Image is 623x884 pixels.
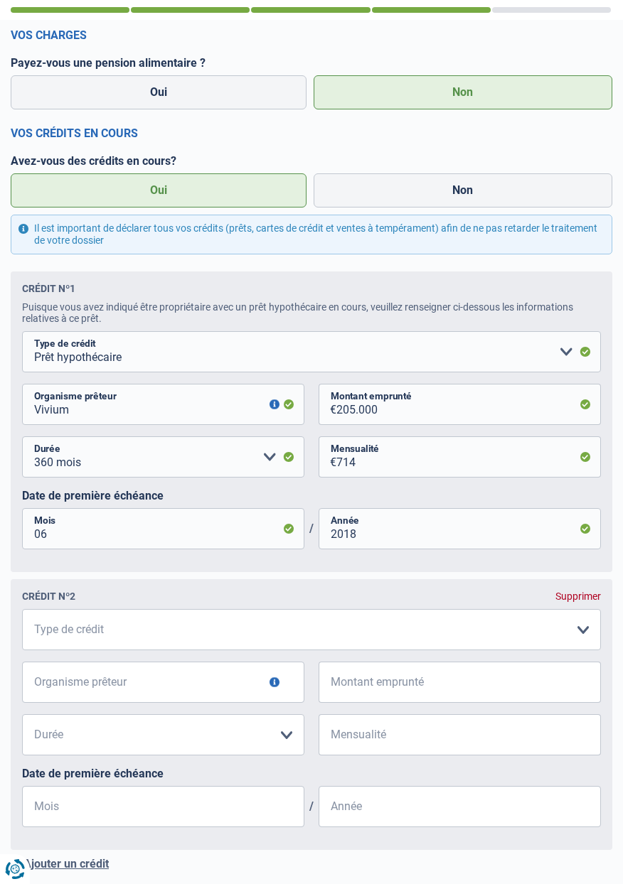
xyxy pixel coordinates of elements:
span: / [304,522,319,535]
span: € [319,714,336,755]
label: Oui [11,75,307,109]
label: Non [314,173,613,207]
span: € [319,662,336,703]
div: Crédit nº1 [22,283,75,294]
input: AAAA [319,508,601,549]
label: Avez-vous des crédits en cours? [11,154,612,168]
input: MM [22,508,304,549]
div: Puisque vous avez indiqué être propriétaire avec un prêt hypothécaire en cours, veuillez renseign... [22,301,601,324]
div: 4 [372,7,491,13]
input: MM [22,786,304,827]
label: Date de première échéance [22,489,601,502]
div: 3 [251,7,370,13]
div: 1 [11,7,129,13]
div: 5 [492,7,611,13]
div: Crédit nº2 [22,591,75,602]
label: Oui [11,173,307,207]
span: € [319,384,336,425]
h2: Vos charges [11,28,612,42]
label: Non [314,75,613,109]
div: Ajouter un crédit [11,857,612,870]
h2: Vos crédits en cours [11,126,612,140]
span: / [304,799,319,813]
div: Il est important de déclarer tous vos crédits (prêts, cartes de crédit et ventes à tempérament) a... [11,215,612,254]
span: € [319,436,336,478]
div: Supprimer [555,591,601,602]
input: AAAA [319,786,601,827]
label: Date de première échéance [22,767,601,780]
div: 2 [131,7,250,13]
label: Payez-vous une pension alimentaire ? [11,56,612,70]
